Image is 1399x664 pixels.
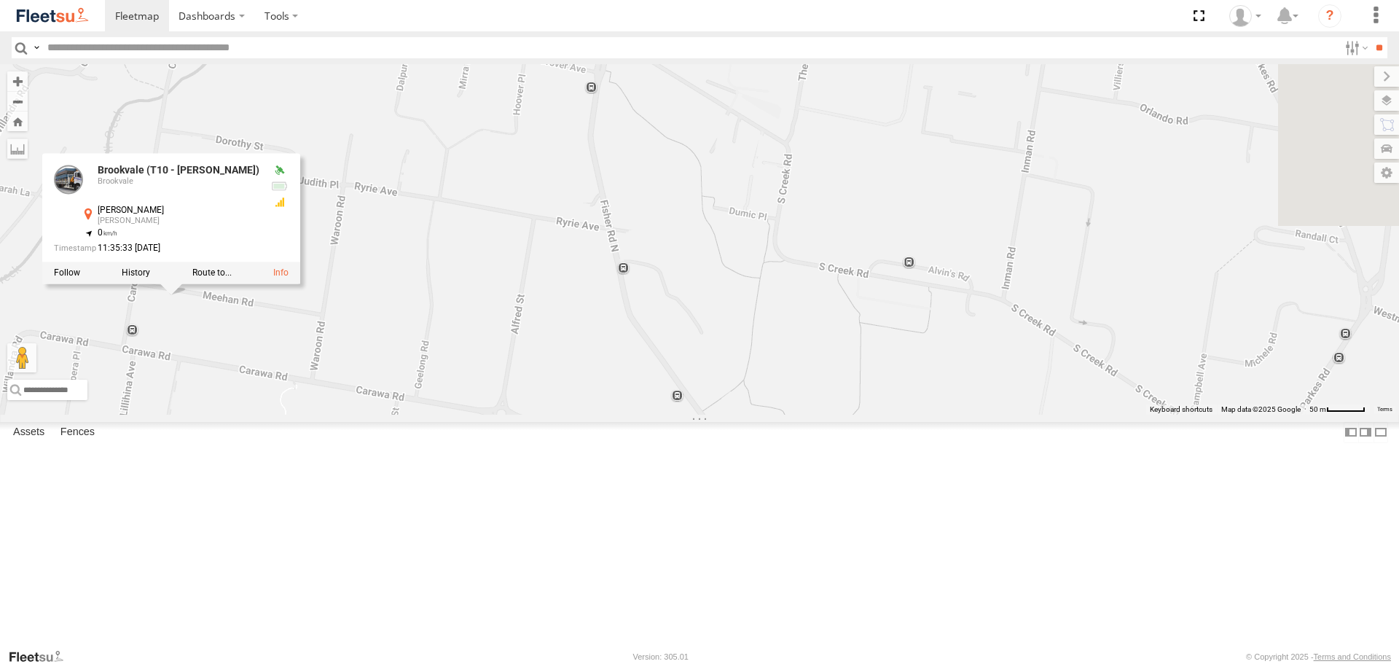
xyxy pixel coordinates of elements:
[7,138,28,159] label: Measure
[54,268,80,278] label: Realtime tracking of Asset
[271,181,289,192] div: No voltage information received from this device.
[192,268,232,278] label: Route To Location
[1150,405,1212,415] button: Keyboard shortcuts
[98,178,259,187] div: Brookvale
[7,112,28,131] button: Zoom Home
[98,165,259,176] div: Brookvale (T10 - [PERSON_NAME])
[1358,422,1373,443] label: Dock Summary Table to the Right
[1373,422,1388,443] label: Hide Summary Table
[633,652,689,661] div: Version: 305.01
[1344,422,1358,443] label: Dock Summary Table to the Left
[1305,405,1370,415] button: Map scale: 50 m per 50 pixels
[273,268,289,278] a: View Asset Details
[1314,652,1391,661] a: Terms and Conditions
[54,244,259,254] div: Date/time of location update
[7,71,28,91] button: Zoom in
[271,165,289,177] div: Valid GPS Fix
[1221,405,1301,413] span: Map data ©2025 Google
[15,6,90,26] img: fleetsu-logo-horizontal.svg
[1377,406,1392,412] a: Terms
[98,217,259,226] div: [PERSON_NAME]
[271,197,289,208] div: GSM Signal = 3
[1224,5,1266,27] div: Lachlan Holmes
[1339,37,1371,58] label: Search Filter Options
[98,228,117,238] span: 0
[122,268,150,278] label: View Asset History
[53,423,102,443] label: Fences
[7,91,28,112] button: Zoom out
[6,423,52,443] label: Assets
[1374,163,1399,183] label: Map Settings
[7,343,36,372] button: Drag Pegman onto the map to open Street View
[98,206,259,216] div: [PERSON_NAME]
[8,649,75,664] a: Visit our Website
[1309,405,1326,413] span: 50 m
[31,37,42,58] label: Search Query
[1246,652,1391,661] div: © Copyright 2025 -
[1318,4,1341,28] i: ?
